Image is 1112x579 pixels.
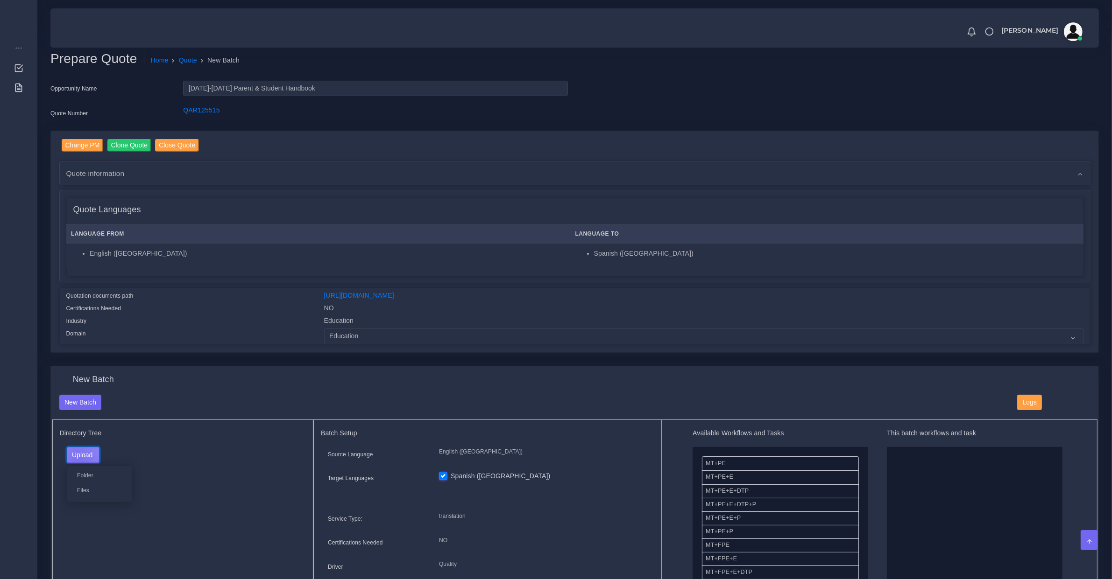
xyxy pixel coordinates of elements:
[50,109,88,118] label: Quote Number
[107,139,152,152] input: Clone Quote
[60,161,1090,185] div: Quote information
[317,316,1091,328] div: Education
[66,292,134,300] label: Quotation documents path
[702,552,859,566] li: MT+FPE+E
[73,205,141,215] h4: Quote Languages
[702,456,859,471] li: MT+PE
[197,56,240,65] li: New Batch
[439,511,647,521] p: translation
[1001,27,1059,34] span: [PERSON_NAME]
[328,538,383,547] label: Certifications Needed
[155,139,199,152] input: Close Quote
[66,168,125,179] span: Quote information
[324,292,394,299] a: [URL][DOMAIN_NAME]
[702,538,859,552] li: MT+FPE
[702,470,859,484] li: MT+PE+E
[317,303,1091,316] div: NO
[1064,22,1083,41] img: avatar
[1017,395,1042,411] button: Logs
[328,450,373,459] label: Source Language
[67,469,132,481] label: Folder
[328,474,374,482] label: Target Languages
[50,51,144,67] h2: Prepare Quote
[183,106,220,114] a: QAR125515
[90,249,566,258] li: English ([GEOGRAPHIC_DATA])
[328,515,362,523] label: Service Type:
[151,56,169,65] a: Home
[997,22,1086,41] a: [PERSON_NAME]avatar
[66,304,121,313] label: Certifications Needed
[702,525,859,539] li: MT+PE+P
[439,447,647,457] p: English ([GEOGRAPHIC_DATA])
[59,398,102,405] a: New Batch
[321,429,654,437] h5: Batch Setup
[887,429,1062,437] h5: This batch workflows and task
[439,559,647,569] p: Quality
[67,484,132,496] label: Files
[73,375,114,385] h4: New Batch
[50,84,97,93] label: Opportunity Name
[67,447,100,463] button: Upload
[66,329,86,338] label: Domain
[179,56,197,65] a: Quote
[439,536,647,545] p: NO
[702,511,859,525] li: MT+PE+E+P
[570,224,1083,244] th: Language To
[59,395,102,411] button: New Batch
[702,498,859,512] li: MT+PE+E+DTP+P
[67,466,132,503] div: Upload
[66,317,87,325] label: Industry
[1023,398,1037,406] span: Logs
[62,139,104,152] input: Change PM
[693,429,868,437] h5: Available Workflows and Tasks
[328,563,343,571] label: Driver
[60,429,306,437] h5: Directory Tree
[702,484,859,498] li: MT+PE+E+DTP
[451,471,550,481] label: Spanish ([GEOGRAPHIC_DATA])
[66,224,571,244] th: Language From
[594,249,1078,258] li: Spanish ([GEOGRAPHIC_DATA])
